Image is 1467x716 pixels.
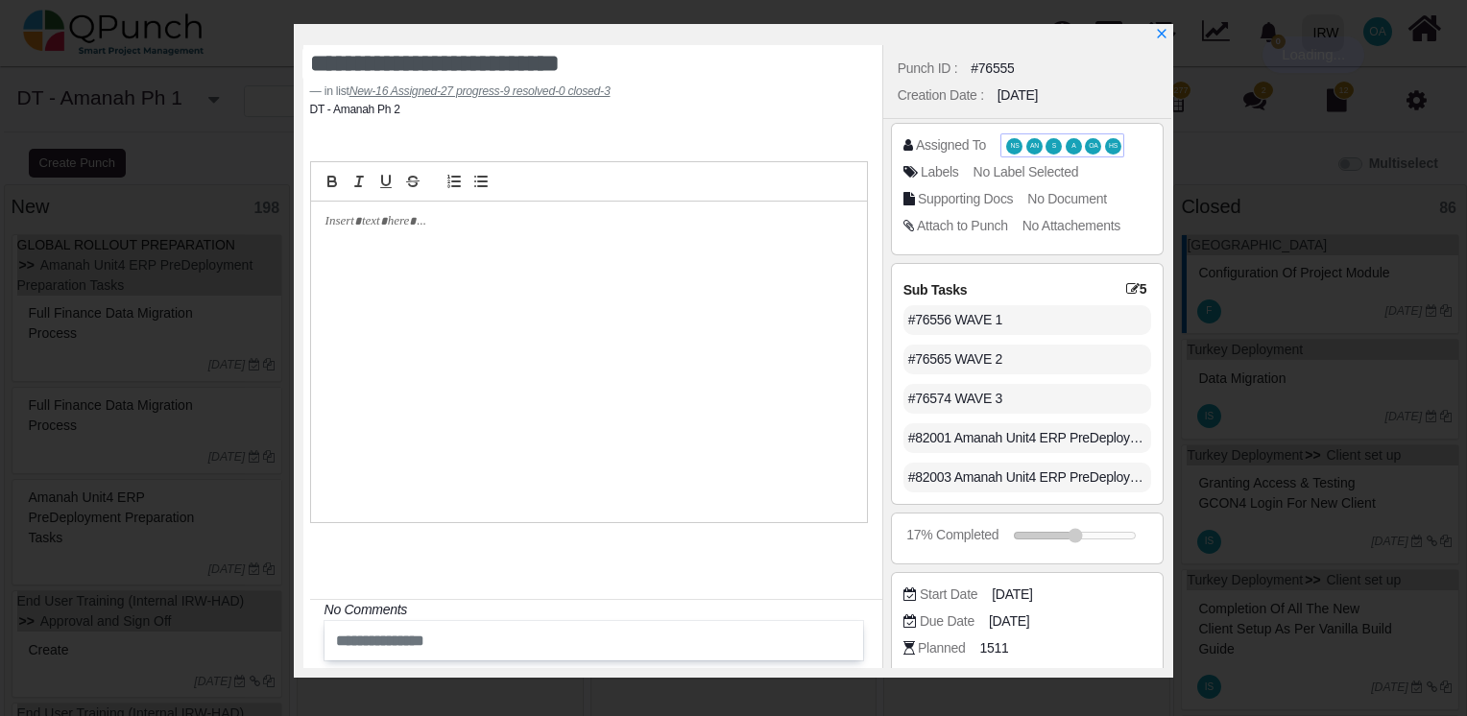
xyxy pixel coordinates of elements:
[1155,27,1168,40] svg: x
[989,611,1029,632] span: [DATE]
[1006,138,1022,155] span: Nadeem Sheikh
[903,305,1152,335] div: #76556 WAVE 1
[920,585,977,605] div: Start Date
[918,638,965,658] div: Planned
[974,164,1079,179] span: No Label Selected
[349,84,611,98] cite: Source Title
[918,665,953,685] div: Actual
[1011,143,1020,150] span: NS
[903,384,1152,414] div: #76574 WAVE 3
[903,463,1152,492] div: #82003 Amanah Unit4 ERP PreDeployment Preparation Tasks
[1066,138,1082,155] span: Azeem.khan
[325,602,407,617] i: No Comments
[917,216,1008,236] div: Attach to Punch
[1089,143,1097,150] span: OA
[998,85,1038,106] div: [DATE]
[310,83,868,100] footer: in list
[921,162,959,182] div: Labels
[906,525,998,545] div: 17% Completed
[1022,218,1120,233] span: No Attachements
[918,189,1013,209] div: Supporting Docs
[903,423,1152,453] div: #82001 Amanah Unit4 ERP PreDeployment Preparation Tasks
[1071,143,1075,150] span: A
[920,611,974,632] div: Due Date
[971,59,1014,79] div: #76555
[1046,138,1062,155] span: Salman.khan
[310,101,400,118] li: DT - Amanah Ph 2
[1263,36,1364,73] div: Loading...
[1026,138,1043,155] span: Anum Naz
[916,135,986,155] div: Assigned To
[968,665,975,685] span: 6
[903,282,967,298] span: Sub Tasks
[992,585,1032,605] span: [DATE]
[898,59,958,79] div: Punch ID :
[1109,143,1118,150] span: HS
[1027,191,1107,206] span: No Document
[1052,143,1056,150] span: S
[1085,138,1101,155] span: Osamah Ali
[1155,26,1168,41] a: x
[903,345,1152,374] div: #76565 WAVE 2
[349,84,611,98] u: New-16 Assigned-27 progress-9 resolved-0 closed-3
[1126,280,1151,298] span: 5
[1105,138,1121,155] span: Hassan Saleem
[898,85,984,106] div: Creation Date :
[1030,143,1039,150] span: AN
[979,638,1008,658] span: 1511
